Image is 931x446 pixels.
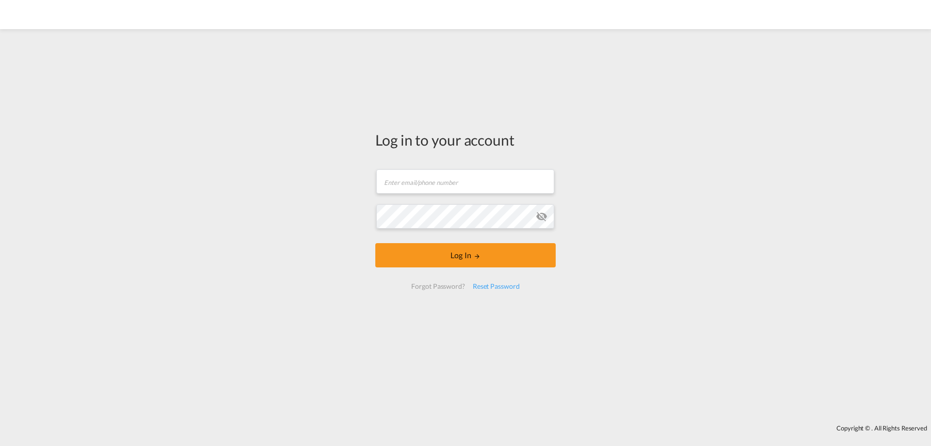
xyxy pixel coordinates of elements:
div: Log in to your account [375,130,556,150]
div: Reset Password [469,278,524,295]
button: LOGIN [375,243,556,267]
div: Forgot Password? [407,278,468,295]
md-icon: icon-eye-off [536,211,547,222]
input: Enter email/phone number [376,169,554,194]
